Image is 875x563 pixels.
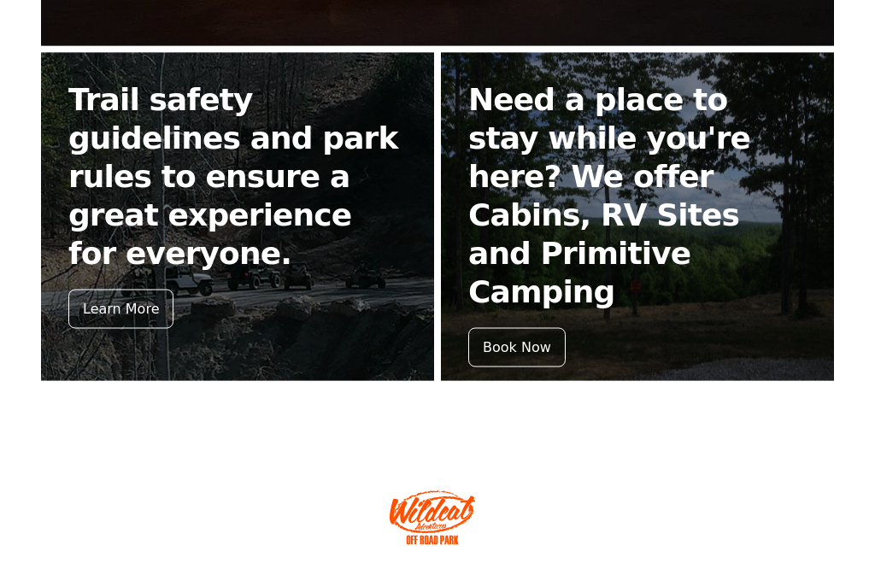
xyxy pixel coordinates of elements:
[441,53,834,381] a: Need a place to stay while you're here? We offer Cabins, RV Sites and Primitive Camping Book Now
[41,53,434,381] a: Trail safety guidelines and park rules to ensure a great experience for everyone. Learn More
[68,80,407,273] h2: Trail safety guidelines and park rules to ensure a great experience for everyone.
[468,80,807,311] h2: Need a place to stay while you're here? We offer Cabins, RV Sites and Primitive Camping
[468,328,566,367] div: Book Now
[390,490,475,545] img: Wildcat Offroad park
[68,290,173,329] div: Learn More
